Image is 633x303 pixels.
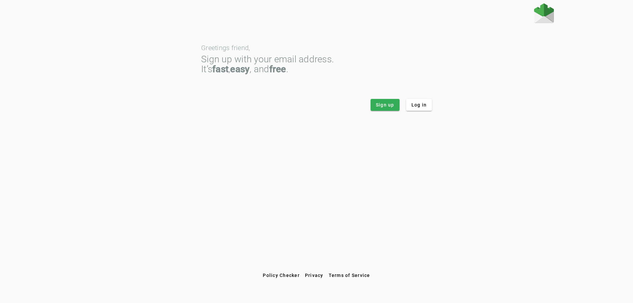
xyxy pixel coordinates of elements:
button: Policy Checker [260,269,302,281]
span: Sign up [376,102,394,108]
div: Greetings friend, [201,45,432,51]
button: Sign up [371,99,400,111]
span: Privacy [305,273,323,278]
strong: easy [230,64,250,75]
button: Terms of Service [326,269,373,281]
span: Policy Checker [263,273,300,278]
strong: free [269,64,286,75]
strong: fast [212,64,228,75]
button: Log in [406,99,432,111]
span: Log in [411,102,427,108]
span: Terms of Service [329,273,370,278]
button: Privacy [302,269,326,281]
div: Sign up with your email address. It’s , , and . [201,54,432,74]
img: Fraudmarc Logo [534,3,554,23]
